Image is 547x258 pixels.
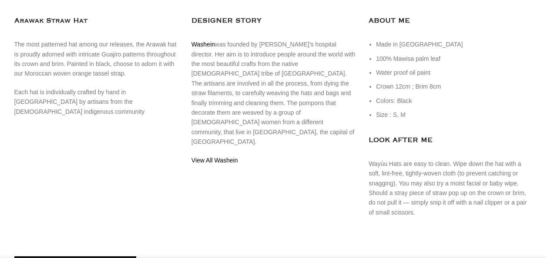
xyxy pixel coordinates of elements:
[14,87,178,116] p: Each hat is individually crafted by hand in [GEOGRAPHIC_DATA] by artisans from the [DEMOGRAPHIC_D...
[376,110,533,119] li: Size : S, M
[191,41,215,48] a: Washein
[376,41,463,48] span: Made in [GEOGRAPHIC_DATA]
[376,97,412,104] span: Colors: Black
[369,18,410,23] strong: ABOUT ME
[376,69,430,76] span: Water proof oil paint
[376,83,441,90] span: Crown 12cm ; Brim 8cm
[191,40,356,146] p: was founded by [PERSON_NAME]’s hospital director. Her aim is to introduce people around the world...
[369,138,433,143] strong: LOOK AFTER ME
[14,132,80,197] img: washein (35)
[191,18,262,23] strong: DESIGNER STORY
[369,159,533,217] p: Wayúu Hats are easy to clean. Wipe down the hat with a soft, lint-free, tightly-woven cloth (to p...
[191,157,238,164] a: View All Washein
[14,41,177,77] span: The most patterned hat among our releases, the Arawak hat is proudly adorned with intricate Guaji...
[14,16,87,26] h4: Arawak Straw Hat
[376,55,440,62] span: 100% Mawisa palm leaf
